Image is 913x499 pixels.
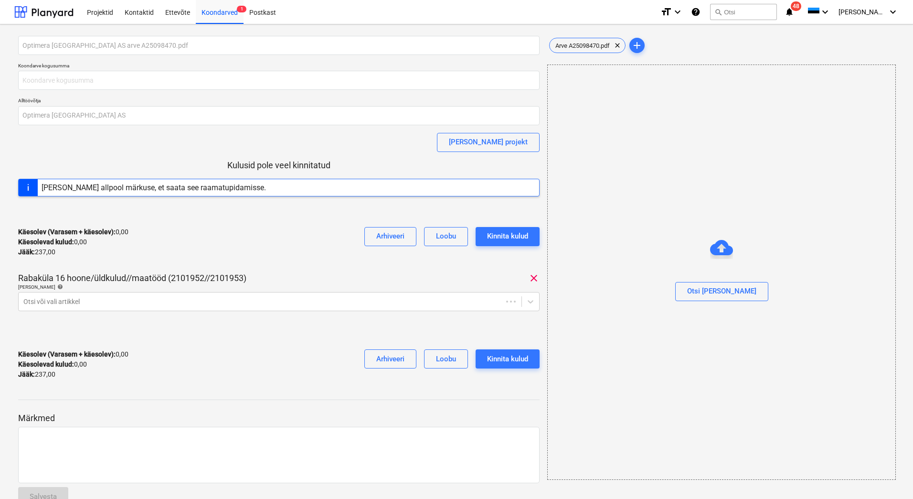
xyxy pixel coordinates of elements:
[376,353,404,365] div: Arhiveeri
[18,247,55,257] p: 237,00
[18,36,540,55] input: Koondarve nimi
[631,40,643,51] span: add
[364,349,416,369] button: Arhiveeri
[612,40,623,51] span: clear
[376,230,404,242] div: Arhiveeri
[424,349,468,369] button: Loobu
[424,227,468,246] button: Loobu
[18,284,540,290] div: [PERSON_NAME]
[18,248,35,256] strong: Jääk :
[18,349,128,359] p: 0,00
[839,8,886,16] span: [PERSON_NAME]
[42,183,266,192] div: [PERSON_NAME] allpool märkuse, et saata see raamatupidamisse.
[18,106,540,125] input: Alltöövõtja
[675,282,768,301] button: Otsi [PERSON_NAME]
[55,284,63,290] span: help
[476,227,540,246] button: Kinnita kulud
[710,4,777,20] button: Otsi
[18,237,87,247] p: 0,00
[476,349,540,369] button: Kinnita kulud
[487,230,528,242] div: Kinnita kulud
[18,370,35,378] strong: Jääk :
[487,353,528,365] div: Kinnita kulud
[364,227,416,246] button: Arhiveeri
[18,63,540,71] p: Koondarve kogusumma
[18,71,540,90] input: Koondarve kogusumma
[18,359,87,369] p: 0,00
[785,6,794,18] i: notifications
[547,65,896,480] div: Otsi [PERSON_NAME]
[887,6,899,18] i: keyboard_arrow_down
[819,6,831,18] i: keyboard_arrow_down
[691,6,701,18] i: Abikeskus
[18,98,540,106] p: Alltöövõtja
[18,238,74,246] strong: Käesolevad kulud :
[436,353,456,365] div: Loobu
[237,6,246,12] span: 1
[437,133,540,152] button: [PERSON_NAME] projekt
[18,272,246,284] p: Rabaküla 16 hoone/üldkulud//maatööd (2101952//2101953)
[18,227,128,237] p: 0,00
[18,412,540,424] p: Märkmed
[714,8,722,16] span: search
[660,6,672,18] i: format_size
[18,160,540,171] p: Kulusid pole veel kinnitatud
[791,1,801,11] span: 48
[865,453,913,499] iframe: Chat Widget
[18,360,74,368] strong: Käesolevad kulud :
[672,6,683,18] i: keyboard_arrow_down
[549,38,626,53] div: Arve A25098470.pdf
[436,230,456,242] div: Loobu
[18,228,116,236] strong: Käesolev (Varasem + käesolev) :
[550,42,616,49] span: Arve A25098470.pdf
[18,369,55,380] p: 237,00
[528,272,540,284] span: clear
[18,350,116,358] strong: Käesolev (Varasem + käesolev) :
[687,285,756,297] div: Otsi [PERSON_NAME]
[449,136,528,148] div: [PERSON_NAME] projekt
